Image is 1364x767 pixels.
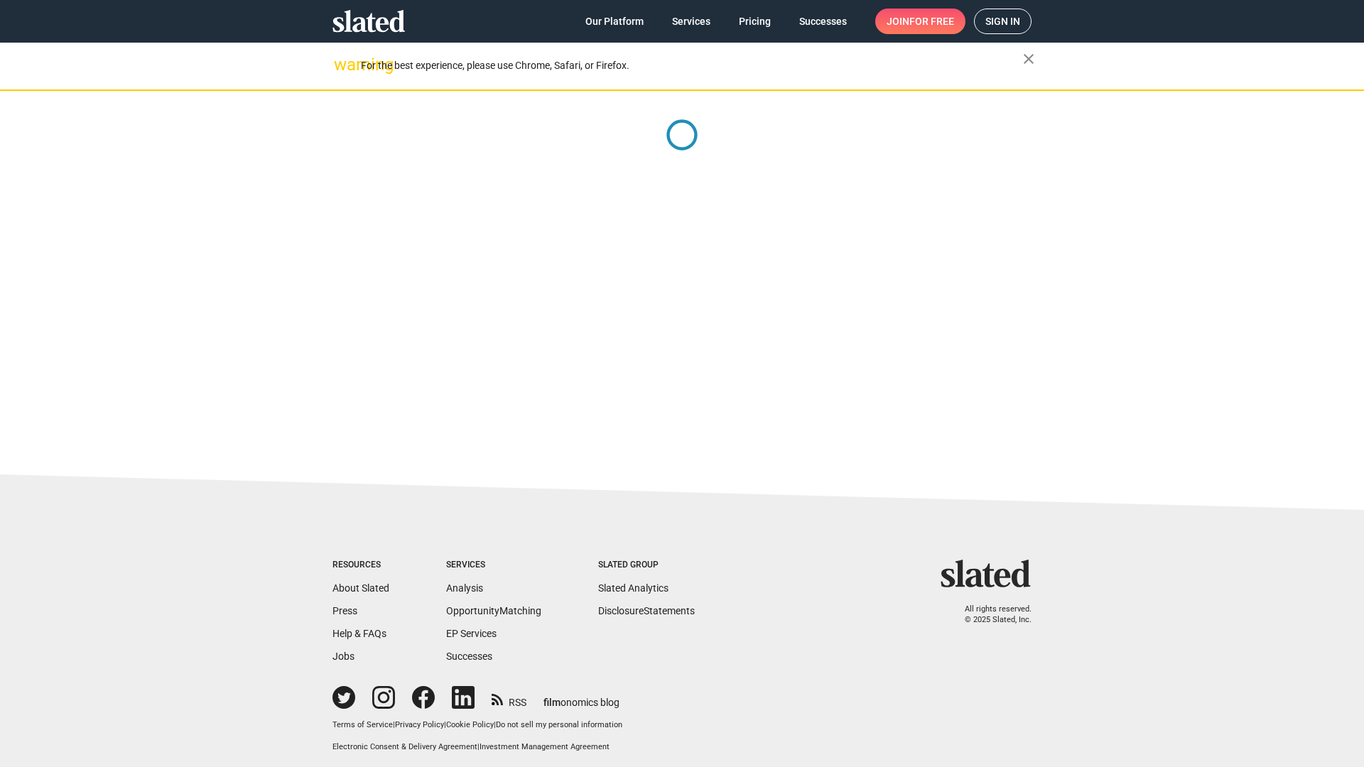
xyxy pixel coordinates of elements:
[543,697,561,708] span: film
[332,742,477,751] a: Electronic Consent & Delivery Agreement
[788,9,858,34] a: Successes
[950,604,1032,625] p: All rights reserved. © 2025 Slated, Inc.
[875,9,965,34] a: Joinfor free
[739,9,771,34] span: Pricing
[446,720,494,729] a: Cookie Policy
[446,560,541,571] div: Services
[444,720,446,729] span: |
[446,582,483,594] a: Analysis
[332,605,357,616] a: Press
[909,9,954,34] span: for free
[543,685,619,709] a: filmonomics blog
[727,9,782,34] a: Pricing
[332,560,389,571] div: Resources
[598,560,695,571] div: Slated Group
[598,582,669,594] a: Slated Analytics
[887,9,954,34] span: Join
[477,742,480,751] span: |
[480,742,610,751] a: Investment Management Agreement
[332,651,354,662] a: Jobs
[1020,50,1037,67] mat-icon: close
[492,687,526,709] a: RSS
[332,582,389,594] a: About Slated
[393,720,395,729] span: |
[974,9,1032,34] a: Sign in
[332,628,386,639] a: Help & FAQs
[661,9,722,34] a: Services
[446,628,497,639] a: EP Services
[585,9,644,34] span: Our Platform
[598,605,695,616] a: DisclosureStatements
[332,720,393,729] a: Terms of Service
[361,56,1023,75] div: For the best experience, please use Chrome, Safari, or Firefox.
[446,651,492,662] a: Successes
[496,720,622,731] button: Do not sell my personal information
[334,56,351,73] mat-icon: warning
[574,9,655,34] a: Our Platform
[672,9,710,34] span: Services
[494,720,496,729] span: |
[395,720,444,729] a: Privacy Policy
[446,605,541,616] a: OpportunityMatching
[985,9,1020,33] span: Sign in
[799,9,847,34] span: Successes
